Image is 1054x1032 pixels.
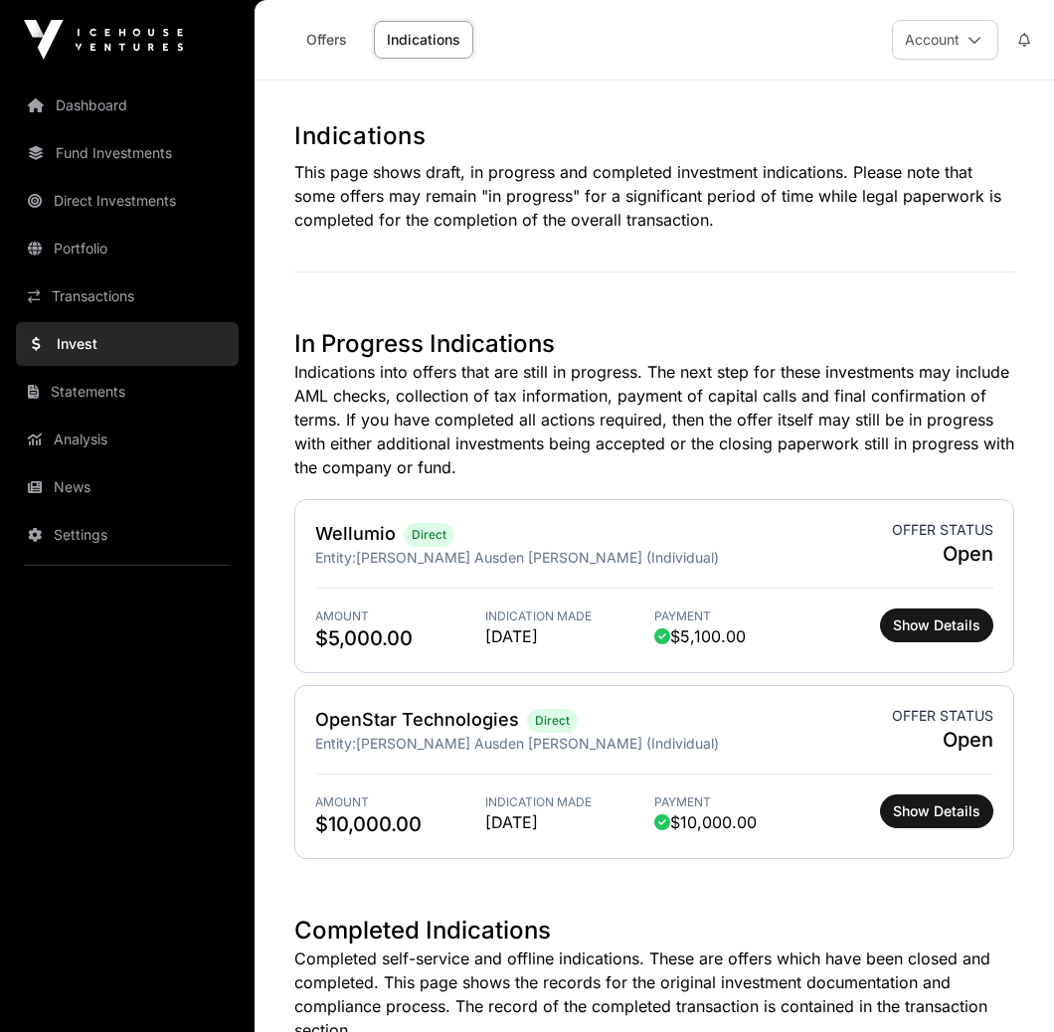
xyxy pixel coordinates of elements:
a: Portfolio [16,227,239,270]
span: Show Details [893,615,980,635]
a: Transactions [16,274,239,318]
span: Payment [654,794,824,810]
a: Dashboard [16,84,239,127]
a: Wellumio [315,523,396,544]
span: Direct [412,527,446,543]
button: Account [892,20,998,60]
p: This page shows draft, in progress and completed investment indications. Please note that some of... [294,160,1014,232]
h1: Indications [294,120,1014,152]
span: [DATE] [485,810,655,834]
h1: Completed Indications [294,915,1014,946]
h1: In Progress Indications [294,328,1014,360]
span: Amount [315,608,485,624]
span: Amount [315,794,485,810]
a: Offers [286,21,366,59]
a: Statements [16,370,239,414]
p: Indications into offers that are still in progress. The next step for these investments may inclu... [294,360,1014,479]
span: $5,000.00 [315,624,485,652]
span: $10,000.00 [654,810,757,834]
span: Offer status [892,706,993,726]
a: News [16,465,239,509]
img: Icehouse Ventures Logo [24,20,183,60]
span: Open [892,726,993,754]
span: Offer status [892,520,993,540]
span: $10,000.00 [315,810,485,838]
a: Settings [16,513,239,557]
span: Indication Made [485,608,655,624]
a: OpenStar Technologies [315,709,519,730]
span: [PERSON_NAME] Ausden [PERSON_NAME] (Individual) [356,549,719,566]
span: Entity: [315,549,356,566]
span: Open [892,540,993,568]
button: Show Details [880,608,993,642]
span: Show Details [893,801,980,821]
span: Indication Made [485,794,655,810]
a: Fund Investments [16,131,239,175]
a: Direct Investments [16,179,239,223]
span: Payment [654,608,824,624]
a: Indications [374,21,473,59]
span: $5,100.00 [654,624,746,648]
a: Invest [16,322,239,366]
a: Analysis [16,418,239,461]
span: Entity: [315,735,356,752]
button: Show Details [880,794,993,828]
span: [PERSON_NAME] Ausden [PERSON_NAME] (Individual) [356,735,719,752]
span: Direct [535,713,570,729]
span: [DATE] [485,624,655,648]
